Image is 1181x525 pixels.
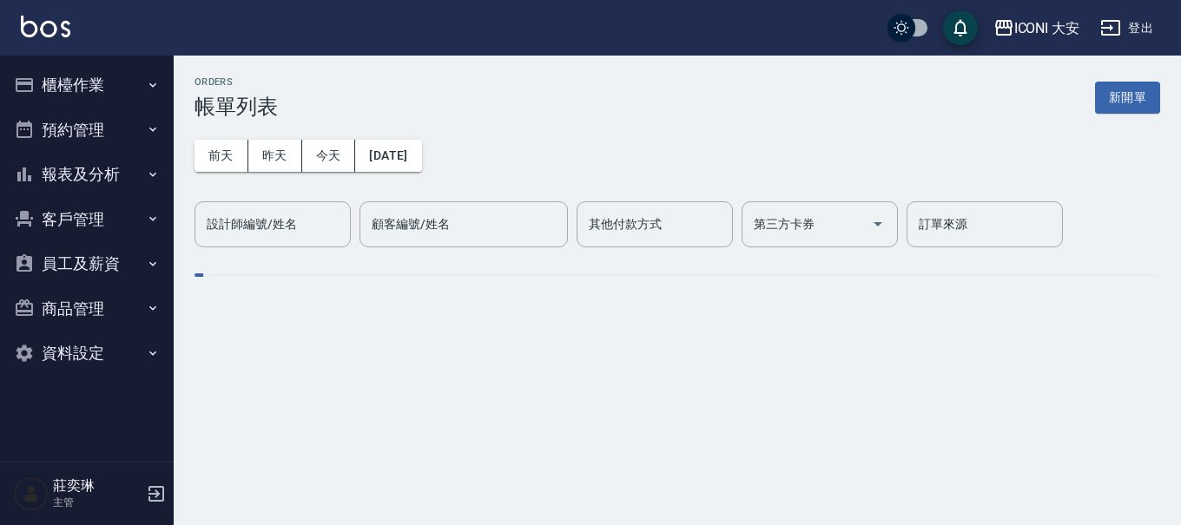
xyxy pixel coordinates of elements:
button: 員工及薪資 [7,241,167,286]
button: ICONI 大安 [986,10,1087,46]
button: 櫃檯作業 [7,62,167,108]
button: Open [864,210,892,238]
h2: ORDERS [195,76,278,88]
img: Logo [21,16,70,37]
button: 昨天 [248,140,302,172]
button: 登出 [1093,12,1160,44]
button: 新開單 [1095,82,1160,114]
button: 報表及分析 [7,152,167,197]
button: 客戶管理 [7,197,167,242]
button: 資料設定 [7,331,167,376]
img: Person [14,476,49,511]
button: 商品管理 [7,286,167,331]
h5: 莊奕琳 [53,477,142,495]
h3: 帳單列表 [195,95,278,119]
button: save [943,10,978,45]
button: 預約管理 [7,108,167,153]
div: ICONI 大安 [1014,17,1080,39]
button: 今天 [302,140,356,172]
p: 主管 [53,495,142,510]
a: 新開單 [1095,89,1160,105]
button: [DATE] [355,140,421,172]
button: 前天 [195,140,248,172]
